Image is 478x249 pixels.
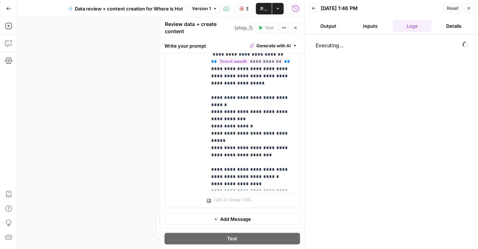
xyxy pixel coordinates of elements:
[256,3,272,14] button: Publish
[260,5,268,12] span: Publish
[435,20,474,32] button: Details
[165,21,233,35] textarea: Review data + create content
[64,3,187,14] button: Data review + content creation for Where is Hot
[393,20,432,32] button: Logs
[255,23,277,32] button: Test
[447,5,459,12] span: Reset
[246,5,248,12] span: Stop Run
[313,40,471,51] span: Executing...
[227,235,238,243] span: Test
[351,20,390,32] button: Inputs
[165,214,300,225] button: Add Message
[165,233,300,245] button: Test
[257,43,291,49] span: Generate with AI
[444,4,462,13] button: Reset
[235,3,253,14] button: Stop Run
[309,20,348,32] button: Output
[75,5,183,12] span: Data review + content creation for Where is Hot
[247,41,300,51] button: Generate with AI
[235,24,253,31] span: ( step_1 )
[161,38,305,53] div: Write your prompt
[221,216,251,223] span: Add Message
[265,25,274,31] span: Test
[192,5,211,12] span: Version 1
[189,4,221,13] button: Version 1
